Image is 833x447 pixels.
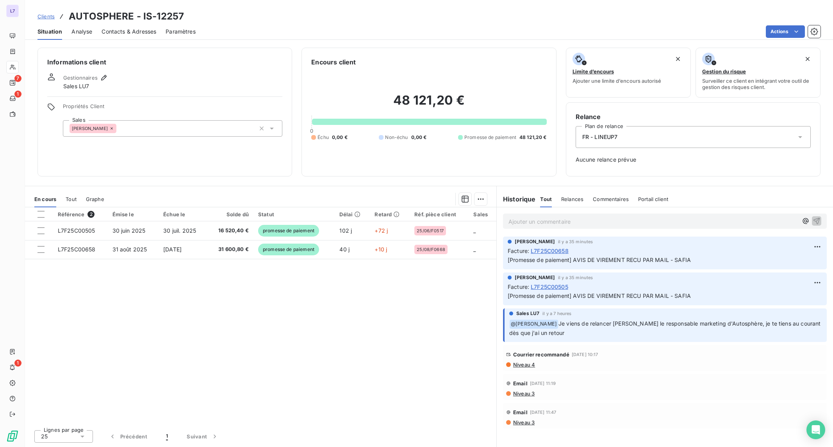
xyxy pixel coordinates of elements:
[512,390,535,397] span: Niveau 3
[385,134,408,141] span: Non-échu
[513,351,569,358] span: Courrier recommandé
[41,433,48,440] span: 25
[572,352,598,357] span: [DATE] 10:17
[513,409,528,415] span: Email
[212,211,249,217] div: Solde dû
[515,238,555,245] span: [PERSON_NAME]
[540,196,552,202] span: Tout
[86,196,104,202] span: Graphe
[310,128,313,134] span: 0
[102,28,156,36] span: Contacts & Adresses
[582,133,618,141] span: FR - LINEUP7
[37,12,55,20] a: Clients
[112,246,147,253] span: 31 août 2025
[87,211,95,218] span: 2
[696,48,821,98] button: Gestion du risqueSurveiller ce client en intégrant votre outil de gestion des risques client.
[558,275,593,280] span: il y a 35 minutes
[63,103,282,114] span: Propriétés Client
[116,125,123,132] input: Ajouter une valeur
[566,48,691,98] button: Limite d’encoursAjouter une limite d’encours autorisé
[258,244,319,255] span: promesse de paiement
[806,420,825,439] div: Open Intercom Messenger
[576,156,811,164] span: Aucune relance prévue
[464,134,516,141] span: Promesse de paiement
[414,211,464,217] div: Réf. pièce client
[37,13,55,20] span: Clients
[339,211,365,217] div: Délai
[163,227,196,234] span: 30 juil. 2025
[311,57,356,67] h6: Encours client
[69,9,184,23] h3: AUTOSPHERE - IS-12257
[6,5,19,17] div: L7
[14,91,21,98] span: 1
[63,82,89,90] span: Sales LU7
[166,28,196,36] span: Paramètres
[593,196,629,202] span: Commentaires
[14,360,21,367] span: 1
[339,227,352,234] span: 102 j
[157,428,177,445] button: 1
[508,292,691,299] span: [Promesse de paiement] AVIS DE VIREMENT RECU PAR MAIL - SAFIA
[497,194,536,204] h6: Historique
[508,283,529,291] span: Facture :
[14,75,21,82] span: 7
[311,93,546,116] h2: 48 121,20 €
[177,428,228,445] button: Suivant
[766,25,805,38] button: Actions
[531,283,568,291] span: L7F25C00505
[638,196,668,202] span: Portail client
[258,225,319,237] span: promesse de paiement
[99,428,157,445] button: Précédent
[508,247,529,255] span: Facture :
[37,28,62,36] span: Situation
[112,227,146,234] span: 30 juin 2025
[47,57,282,67] h6: Informations client
[411,134,427,141] span: 0,00 €
[166,433,168,440] span: 1
[212,246,249,253] span: 31 600,80 €
[375,211,405,217] div: Retard
[513,380,528,386] span: Email
[417,228,444,233] span: 25/06/F0517
[519,134,547,141] span: 48 121,20 €
[508,256,691,263] span: [Promesse de paiement] AVIS DE VIREMENT RECU PAR MAIL - SAFIA
[71,28,92,36] span: Analyse
[63,75,98,81] span: Gestionnaires
[509,320,822,336] span: Je viens de relancer [PERSON_NAME] le responsable marketing d'Autosphère, je te tiens au courant ...
[318,134,329,141] span: Échu
[573,68,614,75] span: Limite d’encours
[702,68,746,75] span: Gestion du risque
[512,362,535,368] span: Niveau 4
[58,211,103,218] div: Référence
[702,78,814,90] span: Surveiller ce client en intégrant votre outil de gestion des risques client.
[58,246,96,253] span: L7F25C00658
[576,112,811,121] h6: Relance
[573,78,661,84] span: Ajouter une limite d’encours autorisé
[558,239,593,244] span: il y a 35 minutes
[473,227,476,234] span: _
[212,227,249,235] span: 16 520,40 €
[510,320,558,329] span: @ [PERSON_NAME]
[530,410,557,415] span: [DATE] 11:47
[531,247,569,255] span: L7F25C00658
[516,310,539,317] span: Sales LU7
[542,311,571,316] span: il y a 7 heures
[375,227,388,234] span: +72 j
[72,126,108,131] span: [PERSON_NAME]
[6,430,19,442] img: Logo LeanPay
[473,246,476,253] span: _
[112,211,154,217] div: Émise le
[512,419,535,426] span: Niveau 3
[339,246,350,253] span: 40 j
[332,134,348,141] span: 0,00 €
[375,246,387,253] span: +10 j
[34,196,56,202] span: En cours
[473,211,491,217] div: Sales
[561,196,583,202] span: Relances
[515,274,555,281] span: [PERSON_NAME]
[530,381,556,386] span: [DATE] 11:19
[163,246,182,253] span: [DATE]
[258,211,330,217] div: Statut
[417,247,445,252] span: 25/08/F0668
[66,196,77,202] span: Tout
